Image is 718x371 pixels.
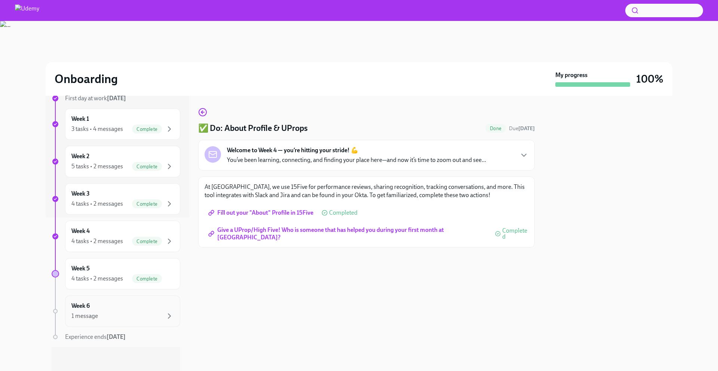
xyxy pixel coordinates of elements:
[52,258,180,289] a: Week 54 tasks • 2 messagesComplete
[71,312,98,320] div: 1 message
[71,162,123,171] div: 5 tasks • 2 messages
[71,237,123,245] div: 4 tasks • 2 messages
[205,205,319,220] a: Fill out your "About" Profile in 15Five
[71,115,89,123] h6: Week 1
[518,125,535,132] strong: [DATE]
[132,126,162,132] span: Complete
[636,72,663,86] h3: 100%
[65,95,126,102] span: First day at work
[71,125,123,133] div: 3 tasks • 4 messages
[71,275,123,283] div: 4 tasks • 2 messages
[329,210,358,216] span: Completed
[55,71,118,86] h2: Onboarding
[132,201,162,207] span: Complete
[52,94,180,102] a: First day at work[DATE]
[210,209,313,217] span: Fill out your "About" Profile in 15Five
[15,4,39,16] img: Udemy
[485,126,506,131] span: Done
[71,264,90,273] h6: Week 5
[509,125,535,132] span: Due
[205,183,528,199] p: At [GEOGRAPHIC_DATA], we use 15Five for performance reviews, sharing recognition, tracking conver...
[132,276,162,282] span: Complete
[71,200,123,208] div: 4 tasks • 2 messages
[205,226,492,241] a: Give a UProp/High Five! Who is someone that has helped you during your first month at [GEOGRAPHIC...
[502,228,528,240] span: Completed
[107,333,126,340] strong: [DATE]
[198,123,308,134] h4: ✅ Do: About Profile & UProps
[71,302,90,310] h6: Week 6
[52,108,180,140] a: Week 13 tasks • 4 messagesComplete
[52,295,180,327] a: Week 61 message
[71,227,90,235] h6: Week 4
[52,146,180,177] a: Week 25 tasks • 2 messagesComplete
[65,333,126,340] span: Experience ends
[227,146,358,154] strong: Welcome to Week 4 — you’re hitting your stride! 💪
[52,221,180,252] a: Week 44 tasks • 2 messagesComplete
[107,95,126,102] strong: [DATE]
[71,152,89,160] h6: Week 2
[509,125,535,132] span: August 23rd, 2025 19:00
[52,183,180,215] a: Week 34 tasks • 2 messagesComplete
[71,190,90,198] h6: Week 3
[555,71,587,79] strong: My progress
[227,156,486,164] p: You’ve been learning, connecting, and finding your place here—and now it’s time to zoom out and s...
[210,230,487,237] span: Give a UProp/High Five! Who is someone that has helped you during your first month at [GEOGRAPHIC...
[132,239,162,244] span: Complete
[132,164,162,169] span: Complete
